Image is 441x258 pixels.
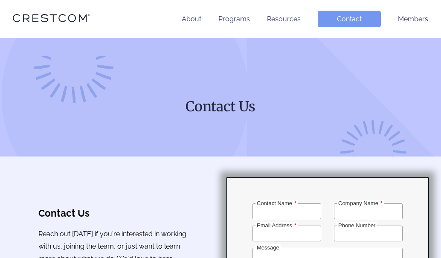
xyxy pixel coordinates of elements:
a: Contact [318,11,381,27]
label: Message [255,244,281,251]
label: Contact Name [255,200,298,206]
label: Email Address [255,222,298,229]
label: Company Name [337,200,384,206]
label: Phone Number [337,222,377,229]
a: Members [398,15,428,23]
a: About [182,15,201,23]
a: Programs [218,15,250,23]
a: Resources [267,15,301,23]
h3: Contact Us [38,208,189,219]
h1: Contact Us [58,98,384,116]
